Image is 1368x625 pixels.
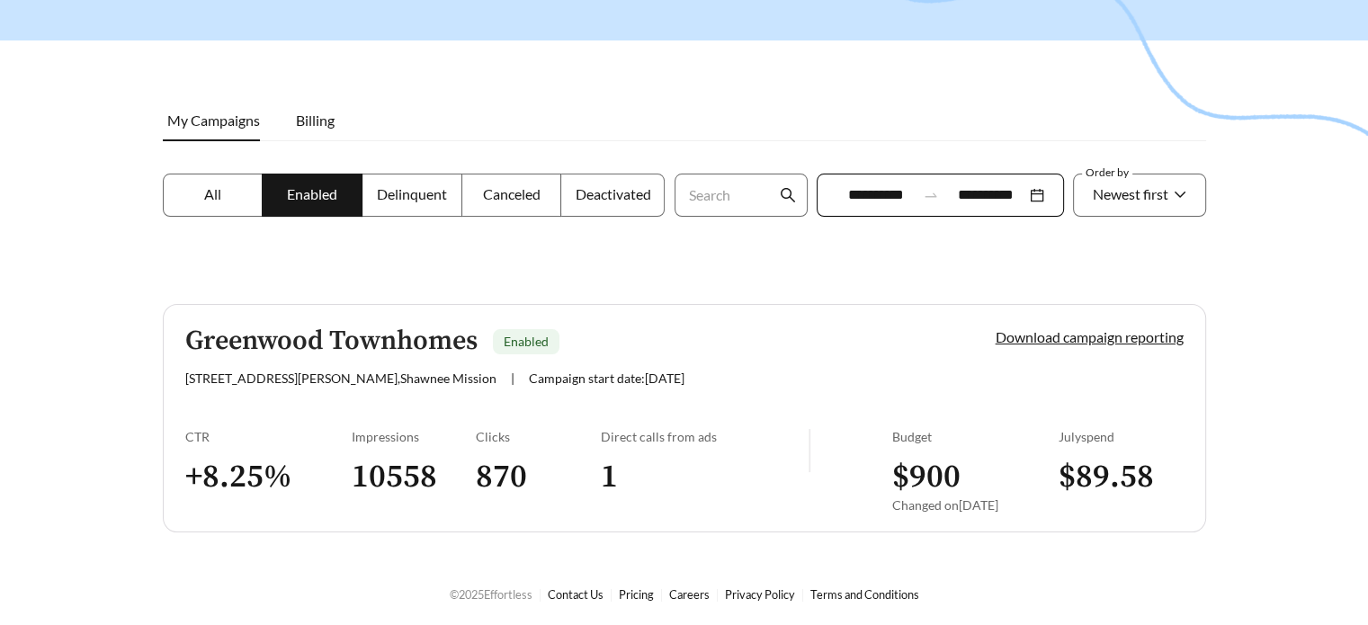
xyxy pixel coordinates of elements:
div: CTR [185,429,352,444]
span: swap-right [923,187,939,203]
span: [STREET_ADDRESS][PERSON_NAME] , Shawnee Mission [185,371,496,386]
div: Direct calls from ads [601,429,809,444]
a: Terms and Conditions [810,587,919,602]
span: Billing [296,112,335,129]
span: © 2025 Effortless [450,587,532,602]
span: Delinquent [377,185,447,202]
div: July spend [1059,429,1184,444]
a: Careers [669,587,710,602]
a: Download campaign reporting [996,328,1184,345]
h5: Greenwood Townhomes [185,326,478,356]
a: Greenwood TownhomesEnabled[STREET_ADDRESS][PERSON_NAME],Shawnee Mission|Campaign start date:[DATE... [163,304,1206,532]
div: Impressions [352,429,477,444]
a: Pricing [619,587,654,602]
h3: 1 [601,457,809,497]
h3: $ 900 [892,457,1059,497]
span: to [923,187,939,203]
span: My Campaigns [167,112,260,129]
span: Enabled [504,334,549,349]
h3: $ 89.58 [1059,457,1184,497]
div: Budget [892,429,1059,444]
span: Newest first [1093,185,1168,202]
a: Contact Us [548,587,604,602]
span: Deactivated [575,185,650,202]
a: Privacy Policy [725,587,795,602]
h3: + 8.25 % [185,457,352,497]
span: Canceled [483,185,541,202]
h3: 10558 [352,457,477,497]
span: search [780,187,796,203]
h3: 870 [476,457,601,497]
span: Campaign start date: [DATE] [529,371,684,386]
img: line [809,429,810,472]
span: Enabled [287,185,337,202]
span: | [511,371,514,386]
span: All [204,185,221,202]
div: Changed on [DATE] [892,497,1059,513]
div: Clicks [476,429,601,444]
